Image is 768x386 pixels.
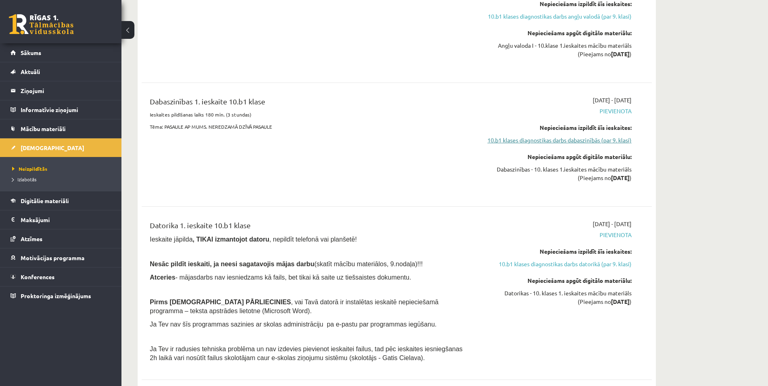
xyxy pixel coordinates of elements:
[12,176,113,183] a: Izlabotās
[21,100,111,119] legend: Informatīvie ziņojumi
[150,111,467,118] p: Ieskaites pildīšanas laiks 180 min. (3 stundas)
[21,254,85,261] span: Motivācijas programma
[12,165,113,172] a: Neizpildītās
[611,50,630,57] strong: [DATE]
[150,123,467,130] p: Tēma: PASAULE AP MUMS. NEREDZAMĀ DZĪVĀ PASAULE
[11,119,111,138] a: Mācību materiāli
[11,81,111,100] a: Ziņojumi
[193,236,269,243] b: , TIKAI izmantojot datoru
[593,220,632,228] span: [DATE] - [DATE]
[21,235,43,242] span: Atzīmes
[479,41,632,58] div: Angļu valoda I - 10.klase 1.ieskaites mācību materiāls (Pieejams no )
[479,231,632,239] span: Pievienota
[11,248,111,267] a: Motivācijas programma
[150,220,467,235] div: Datorika 1. ieskaite 10.b1 klase
[479,276,632,285] div: Nepieciešams apgūt digitālo materiālu:
[479,153,632,161] div: Nepieciešams apgūt digitālo materiālu:
[479,260,632,268] a: 10.b1 klases diagnostikas darbs datorikā (par 9. klasi)
[611,298,630,305] strong: [DATE]
[21,125,66,132] span: Mācību materiāli
[611,174,630,181] strong: [DATE]
[21,144,84,151] span: [DEMOGRAPHIC_DATA]
[150,274,175,281] b: Atceries
[12,176,36,182] span: Izlabotās
[479,247,632,256] div: Nepieciešams izpildīt šīs ieskaites:
[21,210,111,229] legend: Maksājumi
[314,261,423,267] span: (skatīt mācību materiālos, 9.nodaļa)!!!
[150,274,411,281] span: - mājasdarbs nav iesniedzams kā fails, bet tikai kā saite uz tiešsaistes dokumentu.
[11,191,111,210] a: Digitālie materiāli
[11,267,111,286] a: Konferences
[479,107,632,115] span: Pievienota
[150,346,463,361] span: Ja Tev ir radusies tehniska problēma un nav izdevies pievienot ieskaitei failus, tad pēc ieskaite...
[21,81,111,100] legend: Ziņojumi
[479,123,632,132] div: Nepieciešams izpildīt šīs ieskaites:
[21,292,91,299] span: Proktoringa izmēģinājums
[479,136,632,144] a: 10.b1 klases diagnostikas darbs dabaszinībās (par 9. klasi)
[21,68,40,75] span: Aktuāli
[479,12,632,21] a: 10.b1 klases diagnostikas darbs angļu valodā (par 9. klasi)
[21,197,69,204] span: Digitālie materiāli
[11,229,111,248] a: Atzīmes
[11,210,111,229] a: Maksājumi
[11,62,111,81] a: Aktuāli
[150,321,436,328] span: Ja Tev nav šīs programmas sazinies ar skolas administrāciju pa e-pastu par programmas iegūšanu.
[479,29,632,37] div: Nepieciešams apgūt digitālo materiālu:
[150,236,357,243] span: Ieskaite jāpilda , nepildīt telefonā vai planšetē!
[21,273,55,280] span: Konferences
[150,261,314,267] span: Nesāc pildīt ieskaiti, ja neesi sagatavojis mājas darbu
[21,49,41,56] span: Sākums
[479,165,632,182] div: Dabaszinības - 10. klases 1.ieskaites mācību materiāls (Pieejams no )
[11,138,111,157] a: [DEMOGRAPHIC_DATA]
[150,299,291,305] span: Pirms [DEMOGRAPHIC_DATA] PĀRLIECINIES
[11,43,111,62] a: Sākums
[12,165,47,172] span: Neizpildītās
[11,286,111,305] a: Proktoringa izmēģinājums
[150,96,467,111] div: Dabaszinības 1. ieskaite 10.b1 klase
[479,289,632,306] div: Datorikas - 10. klases 1. ieskaites mācību materiāls (Pieejams no )
[593,96,632,104] span: [DATE] - [DATE]
[11,100,111,119] a: Informatīvie ziņojumi
[9,14,74,34] a: Rīgas 1. Tālmācības vidusskola
[150,299,438,314] span: , vai Tavā datorā ir instalētas ieskaitē nepieciešamā programma – teksta apstrādes lietotne (Micr...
